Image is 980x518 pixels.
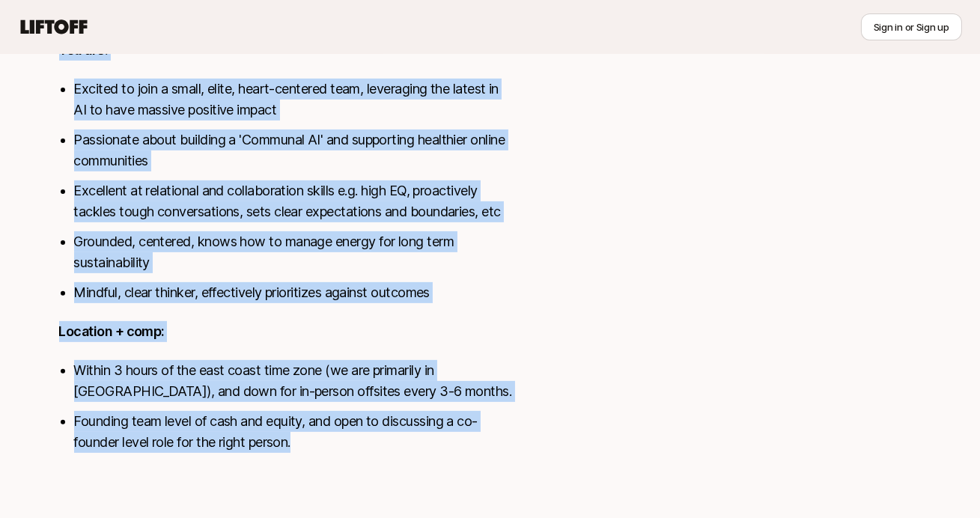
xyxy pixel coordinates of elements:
[59,323,165,339] strong: Location + comp:
[74,360,514,402] li: Within 3 hours of the east coast time zone (we are primarily in [GEOGRAPHIC_DATA]), and down for ...
[861,13,962,40] button: Sign in or Sign up
[74,180,514,222] li: Excellent at relational and collaboration skills e.g. high EQ, proactively tackles tough conversa...
[74,411,514,453] li: Founding team level of cash and equity, and open to discussing a co-founder level role for the ri...
[74,79,514,121] li: Excited to join a small, elite, heart-centered team, leveraging the latest in AI to have massive ...
[74,231,514,273] li: Grounded, centered, knows how to manage energy for long term sustainability
[74,129,514,171] li: Passionate about building a 'Communal AI' and supporting healthier online communities
[74,282,514,303] li: Mindful, clear thinker, effectively prioritizes against outcomes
